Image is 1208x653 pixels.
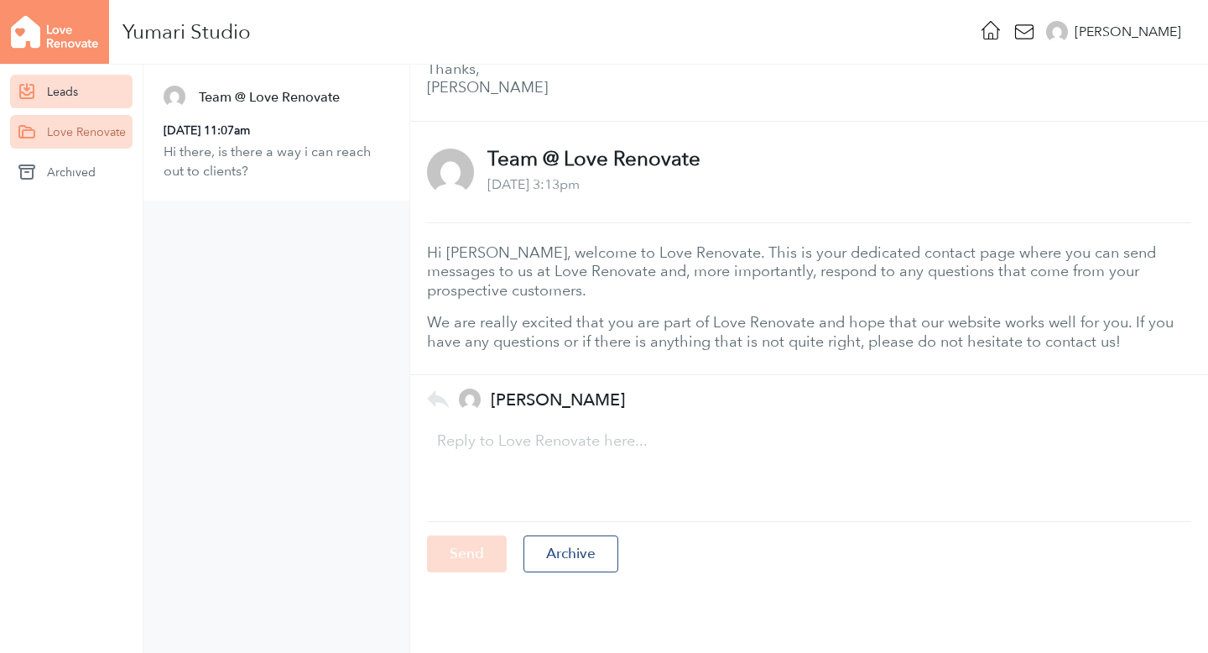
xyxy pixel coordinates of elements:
time: August 11, 2025 3:13pm [487,176,580,192]
img: 74a32bb7b74923f401186557a47c9245.png [164,86,185,107]
img: b707d2b707f1e402b06a50f64b0289dc.png [1046,21,1068,43]
img: b707d2b707f1e402b06a50f64b0289dc.png [459,389,481,410]
a: Team @ Love Renovate September 9, 2025 11:07am Hi there, is there a way i can reach out to clients? [143,65,409,201]
a: Love Renovate [10,115,133,149]
p: We are really excited that you are part of Love Renovate and hope that our website works well for... [427,313,1191,351]
input: Send [427,535,507,572]
a: Leads [10,75,133,108]
time: September 9, 2025 11:07am [164,123,250,137]
a: Archived [10,155,133,189]
img: icon-reply-ac834aec54204c063c573bf1a4dfd4ea31506a4d00da0e2d5d9750c7fac4ec2a.png [427,390,449,409]
p: Hi there, is there a way i can reach out to clients? [164,143,389,180]
h5: Team @ Love Renovate [199,88,340,107]
div: [PERSON_NAME] [1075,22,1181,42]
div: Archive [523,535,618,572]
h5: [PERSON_NAME] [491,390,625,410]
div: Yumari Studio [122,25,251,39]
p: Thanks, [PERSON_NAME] [427,60,1191,97]
p: Team @ Love Renovate [487,149,700,168]
p: Hi [PERSON_NAME], welcome to Love Renovate. This is your dedicated contact page where you can sen... [427,243,1191,300]
img: 74a32bb7b74923f401186557a47c9245.png [427,149,474,196]
a: Archive [510,545,618,561]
